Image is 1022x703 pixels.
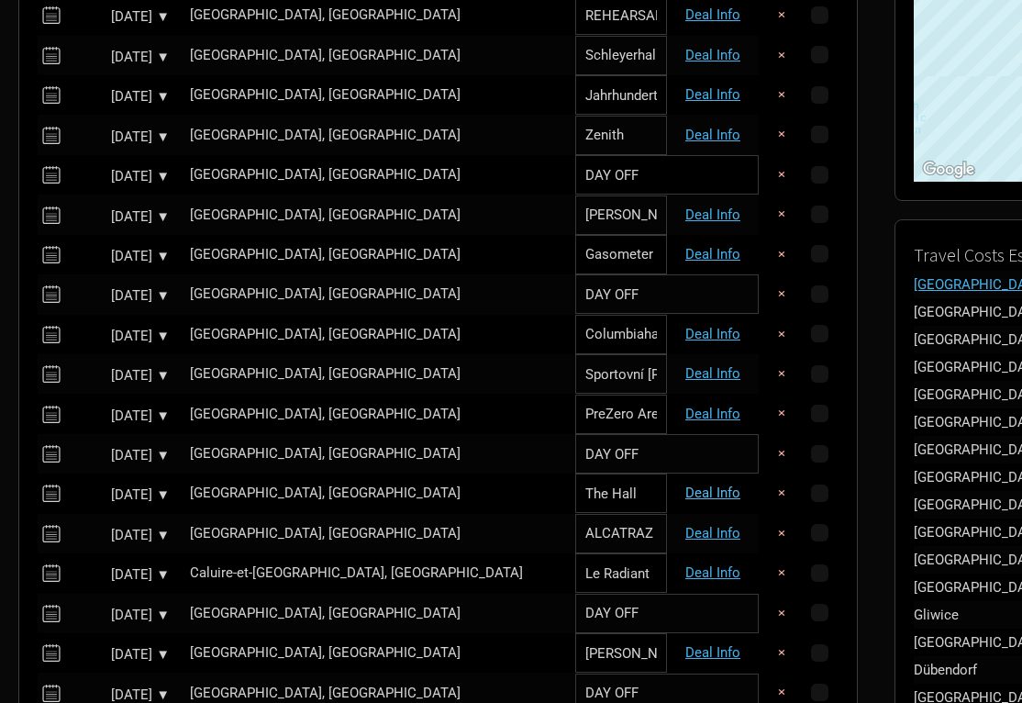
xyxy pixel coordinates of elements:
input: The Hall [575,474,667,513]
input: PreZero Arena Gliwice [575,395,667,434]
button: × [761,155,803,195]
input: DAY OFF [575,434,759,474]
input: ALCATRAZ [575,514,667,553]
img: Google [918,158,979,182]
div: [DATE] ▼ [69,608,170,622]
a: Deal Info [685,644,740,661]
input: Zenith [575,116,667,155]
button: × [761,394,803,433]
div: [DATE] ▼ [69,10,170,24]
input: DAY OFF [575,274,759,314]
div: Frankfurt am Main, Germany [190,88,566,102]
div: Nuremberg, Germany [190,447,566,461]
button: × [761,354,803,394]
input: DAY OFF [575,155,759,195]
a: Deal Info [685,86,740,103]
div: Madrid, Spain [190,646,566,660]
button: × [761,434,803,474]
div: [DATE] ▼ [69,568,170,582]
a: Deal Info [685,326,740,342]
input: Sportovní hala Fortuna [575,354,667,394]
div: Stuttgart, Germany [190,8,566,22]
button: × [761,594,803,633]
a: Deal Info [685,485,740,501]
a: Deal Info [685,47,740,63]
button: × [761,474,803,513]
input: Barba Negra Music Club [575,195,667,235]
div: [DATE] ▼ [69,90,170,104]
div: [DATE] ▼ [69,130,170,144]
a: Deal Info [685,127,740,143]
a: Deal Info [685,525,740,541]
div: [DATE] ▼ [69,648,170,662]
a: Deal Info [685,406,740,422]
button: × [761,633,803,673]
div: Munich, Germany [190,128,566,142]
input: Palacio Vistalegre [575,633,667,673]
input: Le Radiant [575,553,667,593]
a: Deal Info [685,246,740,262]
div: [DATE] ▼ [69,250,170,263]
input: Columbiahalle [575,315,667,354]
div: Barcelona, Spain [190,607,566,620]
button: × [761,514,803,553]
div: Berlin, Germany [190,328,566,341]
button: × [761,315,803,354]
input: Gasometer [575,235,667,274]
div: Vienna, Austria [190,248,566,262]
div: Dübendorf, Switzerland [190,486,566,500]
a: Deal Info [685,6,740,23]
div: Budapest, Hungary [190,208,566,222]
input: Schleyerhalle [575,36,667,75]
div: Budapest, Hungary [190,168,566,182]
div: [DATE] ▼ [69,688,170,702]
div: [DATE] ▼ [69,409,170,423]
button: × [761,195,803,234]
div: Berlin, Germany [190,287,566,301]
div: Caluire-et-Cuire, France [190,566,566,580]
button: × [761,235,803,274]
a: Deal Info [685,365,740,382]
button: × [761,274,803,314]
div: Gliwice, Poland [190,407,566,421]
div: Stuttgart, Germany [190,49,566,62]
a: Open this area in Google Maps (opens a new window) [918,158,979,182]
a: Deal Info [685,564,740,581]
div: [DATE] ▼ [69,369,170,383]
div: [DATE] ▼ [69,50,170,64]
div: [DATE] ▼ [69,449,170,463]
div: [DATE] ▼ [69,289,170,303]
div: Prague, Czechia [190,367,566,381]
input: Jahrhunderthalle [575,75,667,115]
div: [DATE] ▼ [69,529,170,542]
div: [DATE] ▼ [69,210,170,224]
button: × [761,75,803,115]
div: Bordeaux, France [190,686,566,700]
input: DAY OFF [575,594,759,633]
div: Milan, Italy [190,527,566,541]
a: Deal Info [685,206,740,223]
button: × [761,115,803,154]
button: × [761,553,803,593]
div: [DATE] ▼ [69,329,170,343]
button: × [761,36,803,75]
div: [DATE] ▼ [69,488,170,502]
div: [DATE] ▼ [69,170,170,184]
